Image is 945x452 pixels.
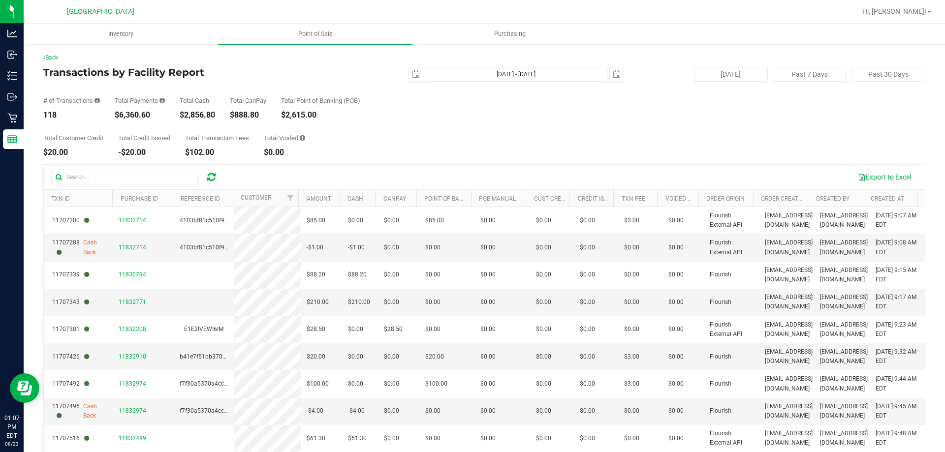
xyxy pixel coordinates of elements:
[580,270,595,279] span: $0.00
[43,54,58,61] a: Back
[43,149,103,156] div: $20.00
[43,97,100,104] div: # of Transactions
[765,293,813,311] span: [EMAIL_ADDRESS][DOMAIN_NAME]
[710,238,753,257] span: Flourish External API
[384,379,399,389] span: $0.00
[761,195,814,202] a: Order Created By
[230,111,266,119] div: $888.80
[710,429,753,448] span: Flourish External API
[307,195,331,202] a: Amount
[480,270,496,279] span: $0.00
[694,67,768,82] button: [DATE]
[264,135,305,141] div: Total Voided
[307,243,323,252] span: -$1.00
[480,298,496,307] span: $0.00
[52,352,89,362] span: 11707426
[185,149,249,156] div: $102.00
[820,402,868,421] span: [EMAIL_ADDRESS][DOMAIN_NAME]
[425,243,441,252] span: $0.00
[348,243,365,252] span: -$1.00
[668,298,684,307] span: $0.00
[668,434,684,443] span: $0.00
[534,195,570,202] a: Cust Credit
[820,238,868,257] span: [EMAIL_ADDRESS][DOMAIN_NAME]
[185,135,249,141] div: Total Transaction Fees
[307,434,325,443] span: $61.30
[119,271,146,278] span: 11832794
[52,325,89,334] span: 11707381
[52,216,89,225] span: 11707280
[536,243,551,252] span: $0.00
[851,169,917,185] button: Export to Excel
[622,195,645,202] a: Txn Fee
[119,217,146,224] span: 11832714
[180,353,285,360] span: b41e7f51bb370de8c2629629dc962afb
[536,434,551,443] span: $0.00
[7,29,17,38] inline-svg: Analytics
[536,379,551,389] span: $0.00
[115,111,165,119] div: $6,360.60
[348,298,370,307] span: $210.00
[7,50,17,60] inline-svg: Inbound
[876,347,919,366] span: [DATE] 9:32 AM EDT
[480,325,496,334] span: $0.00
[820,347,868,366] span: [EMAIL_ADDRESS][DOMAIN_NAME]
[384,434,399,443] span: $0.00
[52,402,83,421] span: 11707496
[241,194,271,201] a: Customer
[876,320,919,339] span: [DATE] 9:23 AM EDT
[300,135,305,141] i: Sum of all voided payment transaction amounts, excluding tips and transaction fees.
[480,243,496,252] span: $0.00
[580,406,595,416] span: $0.00
[180,380,282,387] span: f7f30a5370a4ccf5858c2c7c679cae58
[481,30,539,38] span: Purchasing
[425,434,441,443] span: $0.00
[425,406,441,416] span: $0.00
[51,170,199,184] input: Search...
[83,402,107,421] span: Cash Back
[384,298,399,307] span: $0.00
[281,111,360,119] div: $2,615.00
[765,402,813,421] span: [EMAIL_ADDRESS][DOMAIN_NAME]
[424,195,494,202] a: Point of Banking (POB)
[119,299,146,305] span: 11832771
[624,379,639,389] span: $3.00
[668,270,684,279] span: $0.00
[384,270,399,279] span: $0.00
[180,97,215,104] div: Total Cash
[307,216,325,225] span: $85.00
[180,217,285,224] span: 4103bf81c510f96672170a5dd5831a4f
[480,379,496,389] span: $0.00
[307,325,325,334] span: $28.50
[580,216,595,225] span: $0.00
[765,266,813,284] span: [EMAIL_ADDRESS][DOMAIN_NAME]
[536,298,551,307] span: $0.00
[52,434,89,443] span: 11707516
[578,195,619,202] a: Credit Issued
[307,379,329,389] span: $100.00
[348,434,367,443] span: $61.30
[706,195,745,202] a: Order Origin
[851,67,925,82] button: Past 30 Days
[52,270,89,279] span: 11707339
[94,97,100,104] i: Count of all successful payment transactions, possibly including voids, refunds, and cash-back fr...
[52,238,83,257] span: 11707288
[624,406,639,416] span: $0.00
[765,320,813,339] span: [EMAIL_ADDRESS][DOMAIN_NAME]
[668,325,684,334] span: $0.00
[580,243,595,252] span: $0.00
[820,211,868,230] span: [EMAIL_ADDRESS][DOMAIN_NAME]
[624,298,639,307] span: $0.00
[580,298,595,307] span: $0.00
[580,325,595,334] span: $0.00
[710,320,753,339] span: Flourish External API
[307,270,325,279] span: $88.20
[876,266,919,284] span: [DATE] 9:15 AM EDT
[7,113,17,123] inline-svg: Retail
[480,434,496,443] span: $0.00
[180,111,215,119] div: $2,856.80
[119,435,146,442] span: 11832489
[536,406,551,416] span: $0.00
[43,67,337,78] h4: Transactions by Facility Report
[348,406,365,416] span: -$4.00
